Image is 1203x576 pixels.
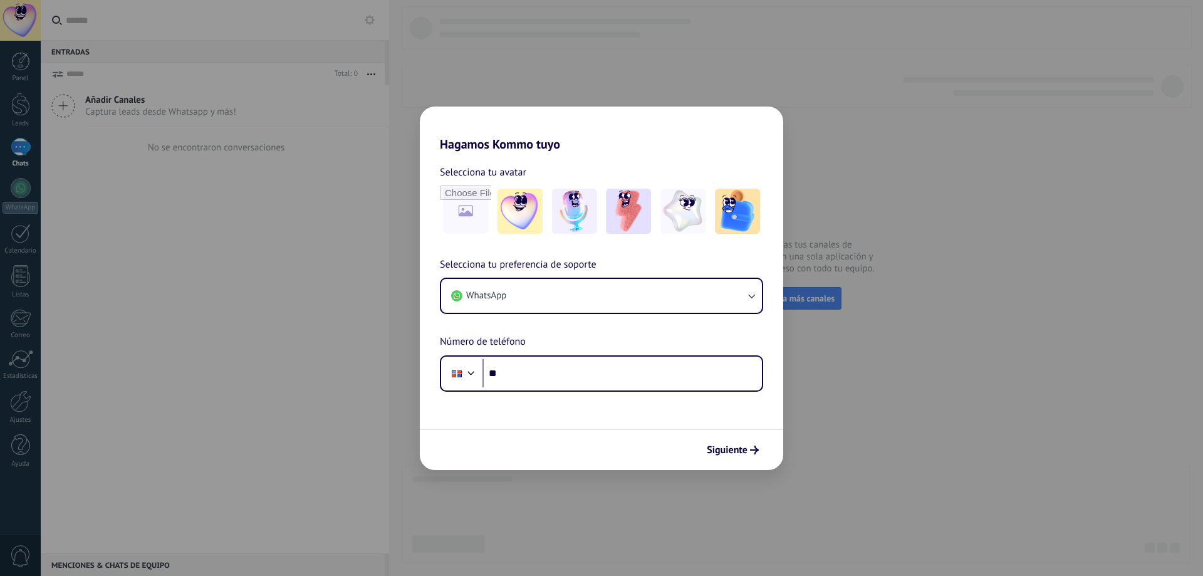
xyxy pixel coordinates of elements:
[701,439,764,461] button: Siguiente
[440,257,596,273] span: Selecciona tu preferencia de soporte
[420,107,783,152] h2: Hagamos Kommo tuyo
[715,189,760,234] img: -5.jpeg
[441,279,762,313] button: WhatsApp
[606,189,651,234] img: -3.jpeg
[552,189,597,234] img: -2.jpeg
[466,290,506,302] span: WhatsApp
[660,189,706,234] img: -4.jpeg
[440,334,526,350] span: Número de teléfono
[497,189,543,234] img: -1.jpeg
[707,446,747,454] span: Siguiente
[445,360,469,387] div: Dominican Republic: + 1
[440,164,526,181] span: Selecciona tu avatar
